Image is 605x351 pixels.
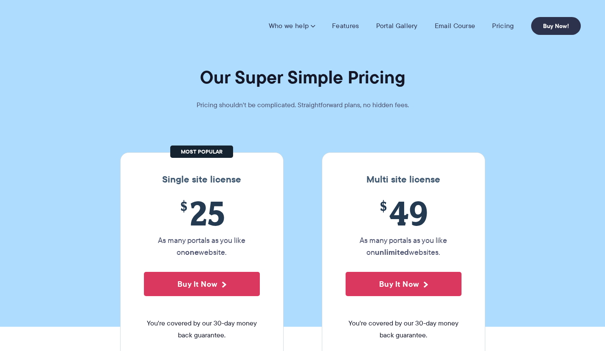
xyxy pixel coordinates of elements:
[531,17,581,35] a: Buy Now!
[346,272,461,296] button: Buy It Now
[144,272,260,296] button: Buy It Now
[346,234,461,258] p: As many portals as you like on websites.
[492,22,514,30] a: Pricing
[346,317,461,341] span: You're covered by our 30-day money back guarantee.
[331,174,476,185] h3: Multi site license
[346,194,461,232] span: 49
[129,174,275,185] h3: Single site license
[144,194,260,232] span: 25
[175,99,430,111] p: Pricing shouldn't be complicated. Straightforward plans, no hidden fees.
[435,22,476,30] a: Email Course
[144,234,260,258] p: As many portals as you like on website.
[376,22,418,30] a: Portal Gallery
[332,22,359,30] a: Features
[185,246,199,258] strong: one
[375,246,409,258] strong: unlimited
[144,317,260,341] span: You're covered by our 30-day money back guarantee.
[269,22,315,30] a: Who we help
